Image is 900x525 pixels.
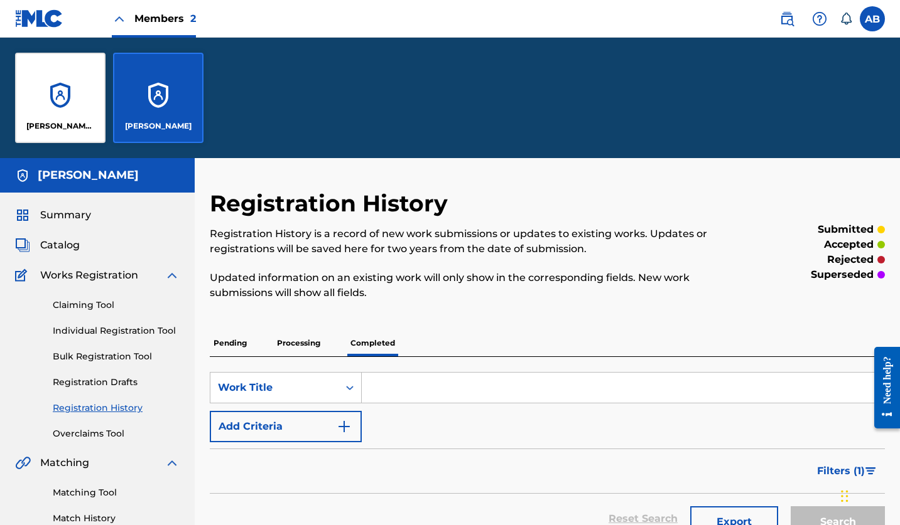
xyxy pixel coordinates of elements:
p: rejected [827,252,874,267]
img: expand [165,268,180,283]
a: Accounts[PERSON_NAME] [113,53,203,143]
a: Registration Drafts [53,376,180,389]
h2: Registration History [210,189,454,218]
a: SummarySummary [15,208,91,223]
img: Summary [15,208,30,223]
p: superseded [811,267,874,282]
p: Terrence LeVelle Brown [125,120,192,132]
img: help [812,11,827,26]
button: Filters (1) [810,455,885,487]
img: search [779,11,794,26]
h5: Terrence LeVelle Brown [38,168,139,183]
p: Processing [273,330,324,356]
a: Individual Registration Tool [53,324,180,337]
div: Drag [841,477,848,515]
p: submitted [818,222,874,237]
p: Pending [210,330,251,356]
img: Matching [15,455,31,470]
img: MLC Logo [15,9,63,28]
p: accepted [824,237,874,252]
img: Catalog [15,238,30,253]
img: Close [112,11,127,26]
iframe: Chat Widget [837,465,900,525]
p: Registration History is a record of new work submissions or updates to existing works. Updates or... [210,226,730,257]
a: Bulk Registration Tool [53,350,180,363]
a: Matching Tool [53,486,180,499]
a: Overclaims Tool [53,427,180,440]
div: Notifications [840,13,852,25]
p: Updated information on an existing work will only show in the corresponding fields. New work subm... [210,270,730,300]
img: Accounts [15,168,30,183]
a: Public Search [774,6,800,31]
p: Completed [347,330,399,356]
a: Match History [53,512,180,525]
span: Summary [40,208,91,223]
span: Catalog [40,238,80,253]
span: Matching [40,455,89,470]
button: Add Criteria [210,411,362,442]
span: 2 [190,13,196,24]
a: CatalogCatalog [15,238,80,253]
p: Ashley Nicole Edwards [26,120,95,132]
a: Registration History [53,401,180,415]
div: User Menu [860,6,885,31]
span: Works Registration [40,268,138,283]
a: Claiming Tool [53,299,180,312]
img: 9d2ae6d4665cec9f34b9.svg [337,419,352,434]
div: Help [807,6,832,31]
img: expand [165,455,180,470]
img: Works Registration [15,268,31,283]
a: Accounts[PERSON_NAME] [PERSON_NAME] [15,53,106,143]
div: Work Title [218,380,331,395]
span: Filters ( 1 ) [817,464,865,479]
span: Members [134,11,196,26]
iframe: Resource Center [865,334,900,441]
